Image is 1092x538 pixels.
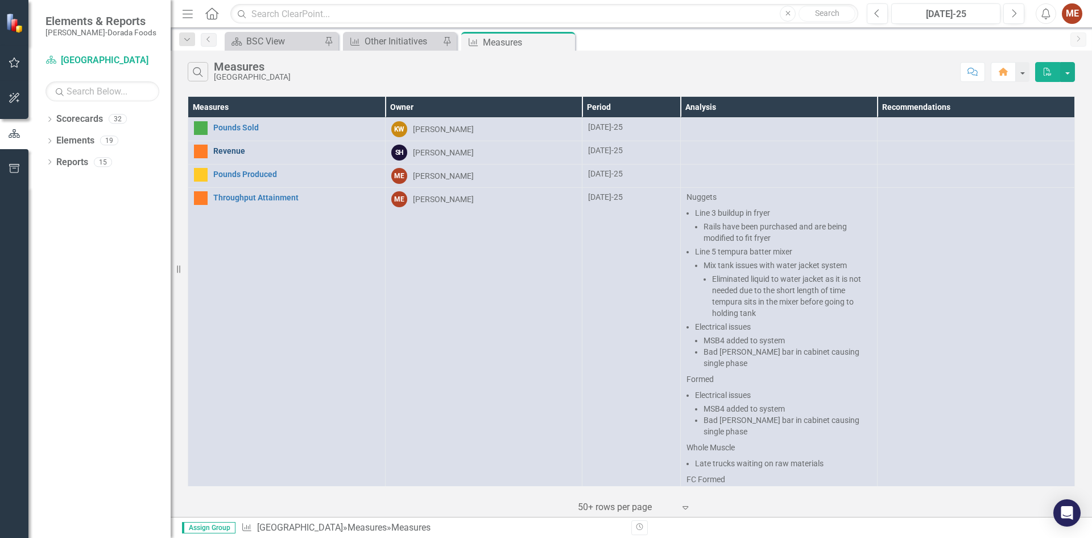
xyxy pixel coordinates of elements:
[704,221,872,244] li: Rails have been purchased and are being modified to fit fryer
[1053,499,1081,527] div: Open Intercom Messenger
[227,34,321,48] a: BSC View
[680,165,878,188] td: Double-Click to Edit
[413,194,474,205] div: [PERSON_NAME]
[695,321,872,369] li: Electrical issues
[56,156,88,169] a: Reports
[213,170,379,179] a: Pounds Produced
[56,134,94,147] a: Elements
[413,170,474,182] div: [PERSON_NAME]
[391,121,407,137] div: KW
[6,13,26,33] img: ClearPoint Strategy
[695,389,872,437] li: Electrical issues
[213,194,379,202] a: Throughput Attainment
[182,522,235,533] span: Assign Group
[45,81,159,101] input: Search Below...
[799,6,855,22] button: Search
[695,458,872,469] li: Late trucks waiting on raw materials
[194,145,208,158] img: Warning
[704,403,872,414] li: MSB4 added to system
[891,3,1000,24] button: [DATE]-25
[391,168,407,184] div: ME
[878,165,1075,188] td: Double-Click to Edit
[712,273,872,319] li: Eliminated liquid to water jacket as it is not needed due to the short length of time tempura sit...
[686,440,872,455] p: Whole Muscle
[56,113,103,126] a: Scorecards
[686,191,872,205] p: Nuggets
[94,157,112,167] div: 15
[100,136,118,146] div: 19
[241,521,623,535] div: » »
[45,28,156,37] small: [PERSON_NAME]-Dorada Foods
[695,246,872,319] li: Line 5 tempura batter mixer
[704,335,872,346] li: MSB4 added to system
[213,124,379,132] a: Pounds Sold
[109,114,127,124] div: 32
[686,371,872,387] p: Formed
[365,34,440,48] div: Other Initiatives
[246,34,321,48] div: BSC View
[413,147,474,158] div: [PERSON_NAME]
[213,147,379,155] a: Revenue
[588,168,675,179] div: [DATE]-25
[895,7,996,21] div: [DATE]-25
[45,54,159,67] a: [GEOGRAPHIC_DATA]
[194,168,208,182] img: Caution
[391,145,407,161] div: SH
[704,414,872,437] li: Bad [PERSON_NAME] bar in cabinet causing single phase
[391,191,407,207] div: ME
[704,346,872,369] li: Bad [PERSON_NAME] bar in cabinet causing single phase
[45,14,156,28] span: Elements & Reports
[348,522,387,533] a: Measures
[483,35,572,50] div: Measures
[686,471,872,487] p: FC Formed
[413,124,474,135] div: [PERSON_NAME]
[695,207,872,244] li: Line 3 buildup in fryer
[214,60,291,73] div: Measures
[257,522,343,533] a: [GEOGRAPHIC_DATA]
[1062,3,1082,24] button: ME
[815,9,839,18] span: Search
[588,191,675,203] div: [DATE]-25
[588,145,675,156] div: [DATE]-25
[194,191,208,205] img: Warning
[391,522,431,533] div: Measures
[214,73,291,81] div: [GEOGRAPHIC_DATA]
[188,165,386,188] td: Double-Click to Edit Right Click for Context Menu
[588,121,675,133] div: [DATE]-25
[704,260,872,319] li: Mix tank issues with water jacket system
[230,4,858,24] input: Search ClearPoint...
[194,121,208,135] img: Above Target
[346,34,440,48] a: Other Initiatives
